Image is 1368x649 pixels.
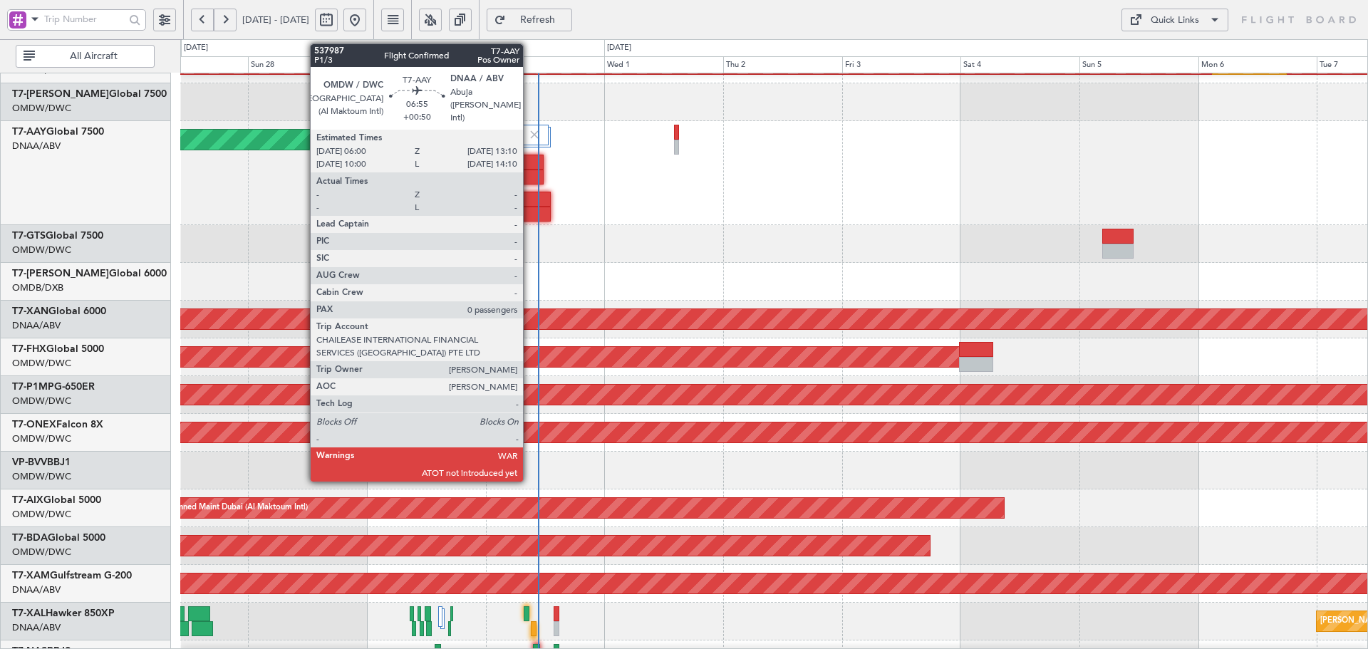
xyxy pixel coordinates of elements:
a: OMDW/DWC [12,470,71,483]
div: Sun 5 [1079,56,1198,73]
input: Trip Number [44,9,125,30]
a: DNAA/ABV [12,319,61,332]
div: Tue 30 [486,56,605,73]
a: OMDW/DWC [12,357,71,370]
a: T7-ONEXFalcon 8X [12,420,103,430]
a: DNAA/ABV [12,140,61,152]
div: Sat 27 [130,56,249,73]
div: Thu 2 [723,56,842,73]
span: Refresh [509,15,567,25]
div: Fri 3 [842,56,961,73]
span: T7-FHX [12,344,46,354]
a: DNAA/ABV [12,621,61,634]
a: T7-[PERSON_NAME]Global 7500 [12,89,167,99]
span: T7-XAL [12,608,46,618]
span: T7-ONEX [12,420,56,430]
button: Quick Links [1121,9,1228,31]
a: T7-BDAGlobal 5000 [12,533,105,543]
a: OMDW/DWC [12,508,71,521]
span: T7-[PERSON_NAME] [12,269,109,279]
a: T7-FHXGlobal 5000 [12,344,104,354]
a: T7-GTSGlobal 7500 [12,231,103,241]
a: OMDW/DWC [12,244,71,256]
a: VP-BVVBBJ1 [12,457,71,467]
a: T7-XALHawker 850XP [12,608,115,618]
span: T7-XAM [12,571,50,581]
button: All Aircraft [16,45,155,68]
a: T7-AAYGlobal 7500 [12,127,104,137]
a: T7-AIXGlobal 5000 [12,495,101,505]
img: gray-close.svg [528,128,541,141]
span: T7-BDA [12,533,48,543]
div: [DATE] [607,42,631,54]
div: Mon 6 [1198,56,1317,73]
span: VP-BVV [12,457,47,467]
div: Sun 28 [248,56,367,73]
a: OMDB/DXB [12,281,63,294]
div: Sat 4 [960,56,1079,73]
span: T7-AIX [12,495,43,505]
div: Planned Maint Dubai (Al Maktoum Intl) [392,91,532,113]
div: Planned Maint Dubai (Al Maktoum Intl) [167,497,308,519]
span: All Aircraft [38,51,150,61]
span: T7-GTS [12,231,46,241]
a: T7-XAMGulfstream G-200 [12,571,132,581]
a: OMDW/DWC [12,432,71,445]
a: T7-[PERSON_NAME]Global 6000 [12,269,167,279]
div: [DATE] [184,42,208,54]
div: Wed 1 [604,56,723,73]
button: Refresh [487,9,572,31]
a: T7-P1MPG-650ER [12,382,95,392]
div: Quick Links [1151,14,1199,28]
span: [DATE] - [DATE] [242,14,309,26]
a: OMDW/DWC [12,546,71,559]
span: T7-P1MP [12,382,54,392]
span: T7-XAN [12,306,48,316]
a: DNAA/ABV [12,583,61,596]
span: T7-[PERSON_NAME] [12,89,109,99]
a: OMDW/DWC [12,102,71,115]
span: T7-AAY [12,127,46,137]
a: OMDW/DWC [12,395,71,407]
a: T7-XANGlobal 6000 [12,306,106,316]
div: Mon 29 [367,56,486,73]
